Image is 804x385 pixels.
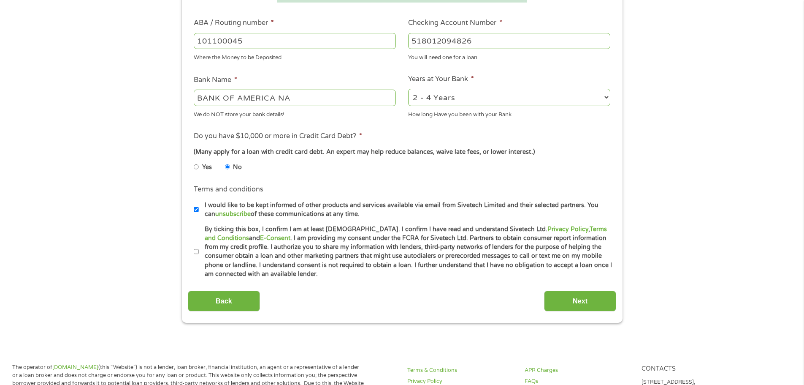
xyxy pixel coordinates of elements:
label: ABA / Routing number [194,19,274,27]
div: We do NOT store your bank details! [194,107,396,119]
label: Do you have $10,000 or more in Credit Card Debt? [194,132,362,141]
label: Terms and conditions [194,185,263,194]
label: Bank Name [194,76,237,85]
input: Back [188,291,260,311]
a: Terms and Conditions [205,226,607,242]
h4: Contacts [642,365,749,373]
div: How long Have you been with your Bank [408,107,610,119]
label: By ticking this box, I confirm I am at least [DEMOGRAPHIC_DATA]. I confirm I have read and unders... [199,225,613,279]
a: unsubscribe [215,210,251,218]
input: 345634636 [408,33,610,49]
a: Privacy Policy [547,226,588,233]
div: (Many apply for a loan with credit card debt. An expert may help reduce balances, waive late fees... [194,147,610,157]
a: Terms & Conditions [407,366,514,374]
div: Where the Money to be Deposited [194,51,396,62]
input: 263177916 [194,33,396,49]
label: No [233,163,242,172]
label: Checking Account Number [408,19,502,27]
input: Next [544,291,616,311]
a: [DOMAIN_NAME] [52,364,98,371]
label: Yes [202,163,212,172]
label: Years at Your Bank [408,75,474,84]
label: I would like to be kept informed of other products and services available via email from Sivetech... [199,201,613,219]
a: E-Consent [260,235,290,242]
div: You will need one for a loan. [408,51,610,62]
a: APR Charges [525,366,632,374]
